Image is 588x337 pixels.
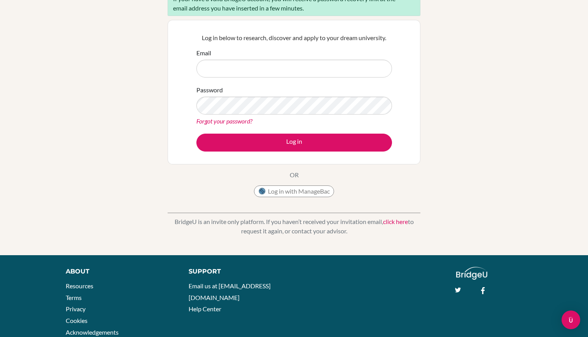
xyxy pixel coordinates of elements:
[290,170,299,180] p: OR
[196,48,211,58] label: Email
[168,217,420,236] p: BridgeU is an invite only platform. If you haven’t received your invitation email, to request it ...
[66,328,119,336] a: Acknowledgements
[254,185,334,197] button: Log in with ManageBac
[196,85,223,95] label: Password
[66,317,87,324] a: Cookies
[66,294,82,301] a: Terms
[189,305,221,312] a: Help Center
[189,267,286,276] div: Support
[66,267,171,276] div: About
[66,305,86,312] a: Privacy
[196,117,252,125] a: Forgot your password?
[196,134,392,152] button: Log in
[189,282,271,301] a: Email us at [EMAIL_ADDRESS][DOMAIN_NAME]
[562,311,580,329] div: Open Intercom Messenger
[66,282,93,289] a: Resources
[383,218,408,225] a: click here
[456,267,488,280] img: logo_white@2x-f4f0deed5e89b7ecb1c2cc34c3e3d731f90f0f143d5ea2071677605dd97b5244.png
[196,33,392,42] p: Log in below to research, discover and apply to your dream university.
